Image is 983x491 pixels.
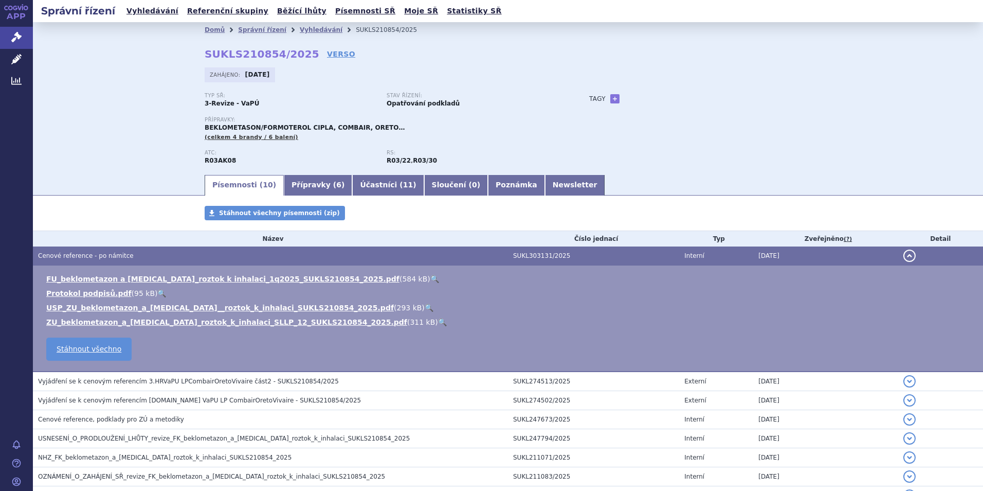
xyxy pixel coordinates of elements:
li: ( ) [46,274,973,284]
td: SUKL211083/2025 [508,467,679,486]
span: BEKLOMETASON/FORMOTEROL CIPLA, COMBAIR, ORETO… [205,124,405,131]
button: detail [903,250,916,262]
a: Moje SŘ [401,4,441,18]
span: 11 [403,181,413,189]
a: Písemnosti (10) [205,175,284,196]
span: 10 [263,181,272,189]
span: Zahájeno: [210,71,242,79]
td: [DATE] [753,410,898,429]
td: SUKL247794/2025 [508,429,679,448]
a: Písemnosti SŘ [332,4,398,18]
a: Poznámka [488,175,545,196]
h3: Tagy [589,93,606,105]
span: Externí [684,397,706,404]
a: Statistiky SŘ [444,4,504,18]
strong: FORMOTEROL A BEKLOMETASON [205,157,236,164]
span: 0 [472,181,477,189]
span: Stáhnout všechny písemnosti (zip) [219,209,340,217]
strong: fixní kombinace léčivých látek beklometazon a formoterol [387,157,411,164]
a: VERSO [327,49,355,59]
a: Referenční skupiny [184,4,271,18]
a: Běžící lhůty [274,4,330,18]
a: Newsletter [545,175,605,196]
td: [DATE] [753,247,898,266]
span: Vyjádření se k cenovým referencím 3.HR VaPU LP CombairOretoVivaire - SUKLS210854/2025 [38,397,361,404]
p: Přípravky: [205,117,569,123]
strong: 3-Revize - VaPÚ [205,100,259,107]
th: Číslo jednací [508,231,679,247]
div: , [387,150,569,165]
span: 293 kB [396,304,422,312]
span: OZNÁMENÍ_O_ZAHÁJENÍ_SŘ_revize_FK_beklometazon_a_formoterol_roztok_k_inhalaci_SUKLS210854_2025 [38,473,385,480]
td: SUKL211071/2025 [508,448,679,467]
a: ZU_beklometazon_a_[MEDICAL_DATA]_roztok_k_inhalaci_SLLP_12_SUKLS210854_2025.pdf [46,318,407,326]
strong: SUKLS210854/2025 [205,48,319,60]
span: Interní [684,252,704,259]
button: detail [903,394,916,407]
span: Interní [684,435,704,442]
p: ATC: [205,150,376,156]
a: Vyhledávání [300,26,342,33]
p: Stav řízení: [387,93,558,99]
a: FU_beklometazon a [MEDICAL_DATA]_roztok k inhalaci_1q2025_SUKLS210854_2025.pdf [46,275,399,283]
a: 🔍 [430,275,439,283]
button: detail [903,413,916,426]
td: [DATE] [753,429,898,448]
span: Vyjádření se k cenovým referencím 3.HRVaPU LPCombairOretoVivaire část2 - SUKLS210854/2025 [38,378,339,385]
strong: tiotropium bromid a glycopyrronium bromid [413,157,437,164]
li: ( ) [46,317,973,327]
td: [DATE] [753,448,898,467]
span: 6 [336,181,341,189]
strong: Opatřování podkladů [387,100,460,107]
th: Typ [679,231,753,247]
a: Správní řízení [238,26,286,33]
td: [DATE] [753,467,898,486]
span: USNESENÍ_O_PRODLOUŽENÍ_LHŮTY_revize_FK_beklometazon_a_formoterol_roztok_k_inhalaci_SUKLS210854_2025 [38,435,410,442]
a: Sloučení (0) [424,175,488,196]
button: detail [903,375,916,388]
p: RS: [387,150,558,156]
a: 🔍 [157,289,166,297]
td: [DATE] [753,391,898,410]
span: Interní [684,454,704,461]
span: Interní [684,416,704,423]
h2: Správní řízení [33,4,123,18]
li: SUKLS210854/2025 [356,22,430,38]
a: Přípravky (6) [284,175,352,196]
span: 584 kB [402,275,427,283]
a: Protokol podpisů.pdf [46,289,132,297]
span: Cenové reference - po námitce [38,252,134,259]
a: Domů [205,26,225,33]
a: Stáhnout všechno [46,338,132,361]
td: SUKL274502/2025 [508,391,679,410]
td: SUKL303131/2025 [508,247,679,266]
a: 🔍 [425,304,433,312]
span: Externí [684,378,706,385]
button: detail [903,470,916,483]
span: (celkem 4 brandy / 6 balení) [205,134,298,141]
li: ( ) [46,303,973,313]
span: NHZ_FK_beklometazon_a_formoterol_roztok_k_inhalaci_SUKLS210854_2025 [38,454,292,461]
button: detail [903,451,916,464]
td: SUKL274513/2025 [508,372,679,391]
abbr: (?) [844,236,852,243]
span: 95 kB [134,289,155,297]
a: 🔍 [438,318,447,326]
button: detail [903,432,916,445]
li: ( ) [46,288,973,299]
strong: [DATE] [245,71,270,78]
a: Vyhledávání [123,4,181,18]
a: + [610,94,620,103]
th: Zveřejněno [753,231,898,247]
a: Účastníci (11) [352,175,424,196]
span: 311 kB [410,318,435,326]
span: Interní [684,473,704,480]
a: Stáhnout všechny písemnosti (zip) [205,206,345,220]
a: USP_ZU_beklometazon_a_[MEDICAL_DATA]__roztok_k_inhalaci_SUKLS210854_2025.pdf [46,304,394,312]
td: [DATE] [753,372,898,391]
th: Název [33,231,508,247]
th: Detail [898,231,983,247]
p: Typ SŘ: [205,93,376,99]
span: Cenové reference, podklady pro ZÚ a metodiky [38,416,184,423]
td: SUKL247673/2025 [508,410,679,429]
